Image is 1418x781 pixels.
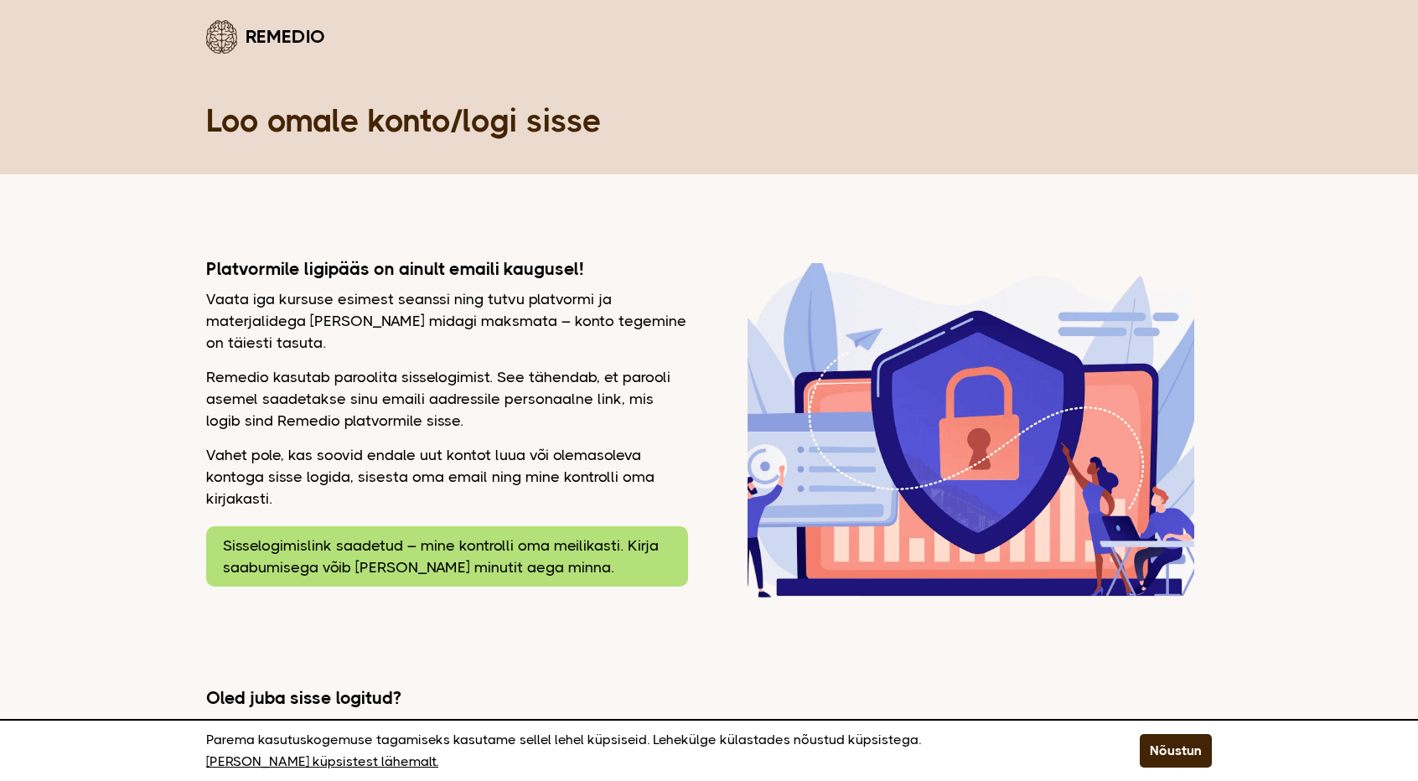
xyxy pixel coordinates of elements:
p: Vahet pole, kas soovid endale uut kontot luua või olemasoleva kontoga sisse logida, sisesta oma e... [206,444,688,509]
h2: Oled juba sisse logitud? [206,687,709,709]
a: [PERSON_NAME] küpsistest lähemalt. [206,751,438,773]
p: Sisselogimislink saadetud – mine kontrolli oma meilikasti. Kirja saabumisega võib [PERSON_NAME] m... [223,535,671,578]
p: Remedio kasutab paroolita sisselogimist. See tähendab, et parooli asemel saadetakse sinu emaili a... [206,366,688,432]
h2: Platvormile ligipääs on ainult emaili kaugusel! [206,258,688,280]
img: Remedio logo [206,20,237,54]
button: Nõustun [1140,734,1212,768]
h1: Loo omale konto/logi sisse [206,101,1212,141]
p: Kui sul on konto juba olemas ning oled selles seadmes ennast juba varasemalt sisse loginud, siis ... [206,717,709,761]
p: Parema kasutuskogemuse tagamiseks kasutame sellel lehel küpsiseid. Lehekülge külastades nõustud k... [206,729,1098,773]
a: Remedio [206,17,325,56]
p: Vaata iga kursuse esimest seanssi ning tutvu platvormi ja materjalidega [PERSON_NAME] midagi maks... [206,288,688,354]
